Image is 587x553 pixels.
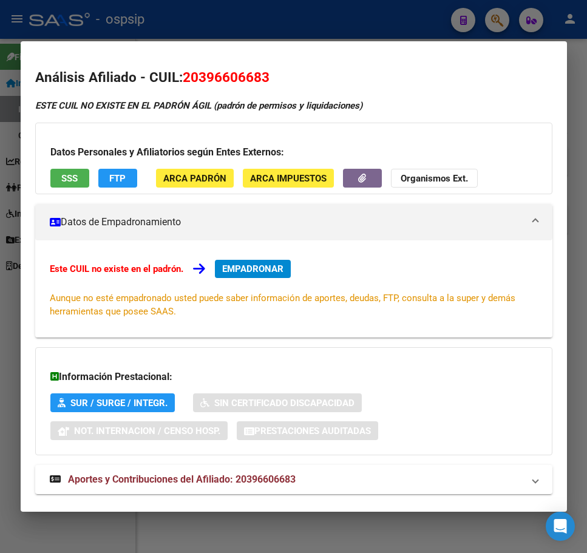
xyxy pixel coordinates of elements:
span: Aportes y Contribuciones del Afiliado: 20396606683 [68,473,296,485]
span: SUR / SURGE / INTEGR. [70,398,168,409]
h2: Análisis Afiliado - CUIL: [35,67,552,88]
strong: ESTE CUIL NO EXISTE EN EL PADRÓN ÁGIL (padrón de permisos y liquidaciones) [35,100,362,111]
mat-expansion-panel-header: Aportes y Contribuciones del Afiliado: 20396606683 [35,465,552,494]
button: ARCA Impuestos [243,169,334,188]
span: EMPADRONAR [222,263,283,274]
span: FTP [109,173,126,184]
h3: Datos Personales y Afiliatorios según Entes Externos: [50,145,537,160]
span: SSS [61,173,78,184]
span: Sin Certificado Discapacidad [214,398,355,409]
mat-expansion-panel-header: Datos de Empadronamiento [35,204,552,240]
button: ARCA Padrón [156,169,234,188]
strong: Organismos Ext. [401,173,468,184]
div: Open Intercom Messenger [546,512,575,541]
button: Sin Certificado Discapacidad [193,393,362,412]
button: FTP [98,169,137,188]
span: 20396606683 [183,69,270,85]
button: SSS [50,169,89,188]
span: ARCA Impuestos [250,173,327,184]
button: EMPADRONAR [215,260,291,278]
strong: Este CUIL no existe en el padrón. [50,263,183,274]
mat-panel-title: Datos de Empadronamiento [50,215,523,229]
div: Datos de Empadronamiento [35,240,552,338]
button: Not. Internacion / Censo Hosp. [50,421,228,440]
span: Aunque no esté empadronado usted puede saber información de aportes, deudas, FTP, consulta a la s... [50,293,515,317]
button: Prestaciones Auditadas [237,421,378,440]
span: Not. Internacion / Censo Hosp. [74,426,220,436]
button: Organismos Ext. [391,169,478,188]
span: ARCA Padrón [163,173,226,184]
button: SUR / SURGE / INTEGR. [50,393,175,412]
h3: Información Prestacional: [50,370,537,384]
span: Prestaciones Auditadas [254,426,371,436]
